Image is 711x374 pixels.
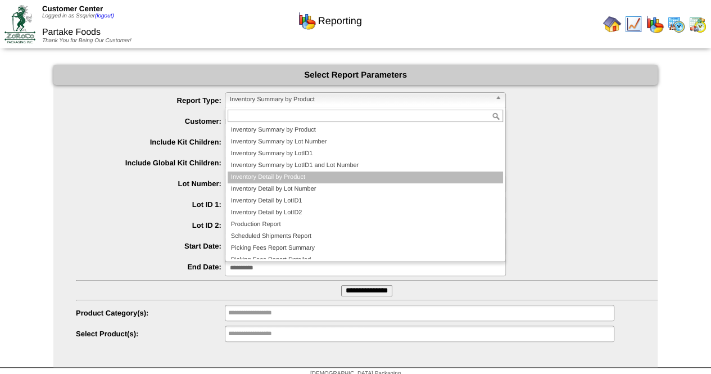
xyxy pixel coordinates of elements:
img: home.gif [603,15,621,33]
label: Include Kit Children: [76,138,225,146]
img: graph.gif [298,12,316,30]
label: Lot ID 2: [76,221,225,229]
li: Scheduled Shipments Report [228,231,503,242]
label: Start Date: [76,242,225,250]
label: Lot ID 1: [76,200,225,209]
li: Picking Fees Report Detailed [228,254,503,266]
label: End Date: [76,263,225,271]
div: Select Report Parameters [53,65,658,85]
img: calendarinout.gif [689,15,707,33]
a: (logout) [95,13,114,19]
span: Customer Center [42,4,103,13]
label: Customer: [76,117,225,125]
li: Inventory Summary by Product [228,124,503,136]
label: Include Global Kit Children: [76,159,225,167]
li: Inventory Detail by Product [228,172,503,183]
span: Partake Foods [76,113,658,126]
li: Inventory Detail by LotID1 [228,195,503,207]
img: ZoRoCo_Logo(Green%26Foil)%20jpg.webp [4,5,35,43]
label: Select Product(s): [76,330,225,338]
img: line_graph.gif [624,15,642,33]
img: calendarprod.gif [667,15,685,33]
li: Inventory Detail by Lot Number [228,183,503,195]
label: Report Type: [76,96,225,105]
span: Reporting [318,15,362,27]
li: Inventory Summary by LotID1 and Lot Number [228,160,503,172]
img: graph.gif [646,15,664,33]
li: Production Report [228,219,503,231]
span: Partake Foods [42,28,101,37]
span: Thank You for Being Our Customer! [42,38,132,44]
li: Picking Fees Report Summary [228,242,503,254]
span: Logged in as Ssquier [42,13,114,19]
label: Lot Number: [76,179,225,188]
li: Inventory Summary by Lot Number [228,136,503,148]
li: Inventory Summary by LotID1 [228,148,503,160]
label: Product Category(s): [76,309,225,317]
li: Inventory Detail by LotID2 [228,207,503,219]
span: Inventory Summary by Product [230,93,491,106]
